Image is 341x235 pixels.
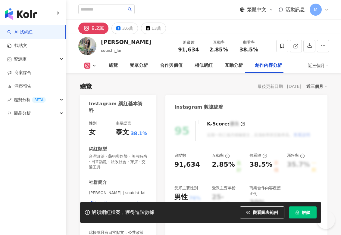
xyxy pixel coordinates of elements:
[89,190,147,196] span: [PERSON_NAME] | souichi_lai
[209,47,228,53] span: 2.85%
[7,98,11,102] span: rise
[174,193,188,202] div: 男性
[89,121,97,126] div: 性別
[7,29,33,35] a: searchAI 找網紅
[258,84,301,89] div: 最後更新日期：[DATE]
[89,201,147,206] a: [URL][DOMAIN_NAME]
[95,201,139,206] div: [URL][DOMAIN_NAME]
[240,206,284,218] button: 觀看圖表範例
[7,43,27,49] a: 找貼文
[109,62,118,69] div: 總覽
[80,82,92,91] div: 總覽
[101,48,121,53] span: souichi_lai
[89,146,107,152] div: 網紅類型
[255,62,282,69] div: 創作內容分析
[122,24,133,32] div: 3.6萬
[207,39,230,45] div: 互動率
[14,107,31,120] span: 競品分析
[5,8,37,20] img: logo
[116,128,129,137] div: 泰文
[225,62,243,69] div: 互動分析
[89,100,144,114] div: Instagram 網紅基本資料
[295,210,299,215] span: lock
[14,52,27,66] span: 資源庫
[152,24,161,32] div: 13萬
[308,61,329,70] div: 近三個月
[78,23,108,34] button: 9.2萬
[7,70,31,76] a: 商案媒合
[7,83,31,89] a: 洞察報告
[212,160,235,174] div: 2.85%
[141,23,166,34] button: 13萬
[92,209,154,216] div: 解鎖網紅檔案，獲得進階數據
[174,153,186,158] div: 追蹤數
[174,104,223,110] div: Instagram 數據總覽
[14,93,46,107] span: 趨勢分析
[207,121,245,127] div: K-Score :
[249,153,267,158] div: 觀看率
[212,153,230,158] div: 互動率
[101,38,151,46] div: [PERSON_NAME]
[111,23,138,34] button: 3.6萬
[249,160,272,174] div: 38.5%
[239,47,258,53] span: 38.5%
[286,7,305,12] span: 活動訊息
[89,154,147,170] span: 台灣政治 · 藝術與娛樂 · 美妝時尚 · 日常話題 · 法政社會 · 穿搭 · 交通工具
[130,62,148,69] div: 受眾分析
[287,153,305,158] div: 漲粉率
[92,24,104,32] div: 9.2萬
[89,128,95,137] div: 女
[160,62,183,69] div: 合作與價值
[89,179,107,186] div: 社群簡介
[195,62,213,69] div: 相似網紅
[178,46,199,53] span: 91,634
[237,39,260,45] div: 觀看率
[249,185,281,196] div: 商業合作內容覆蓋比例
[247,6,266,13] span: 繁體中文
[78,37,96,55] img: KOL Avatar
[302,210,310,215] span: 解鎖
[116,121,131,126] div: 主要語言
[128,7,132,11] span: search
[32,97,46,103] div: BETA
[253,210,278,215] span: 觀看圖表範例
[130,130,147,137] span: 38.1%
[314,6,318,13] span: M
[212,185,236,191] div: 受眾主要年齡
[289,206,317,218] button: 解鎖
[177,39,200,45] div: 追蹤數
[306,82,327,90] div: 近三個月
[174,185,198,191] div: 受眾主要性別
[174,160,200,169] div: 91,634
